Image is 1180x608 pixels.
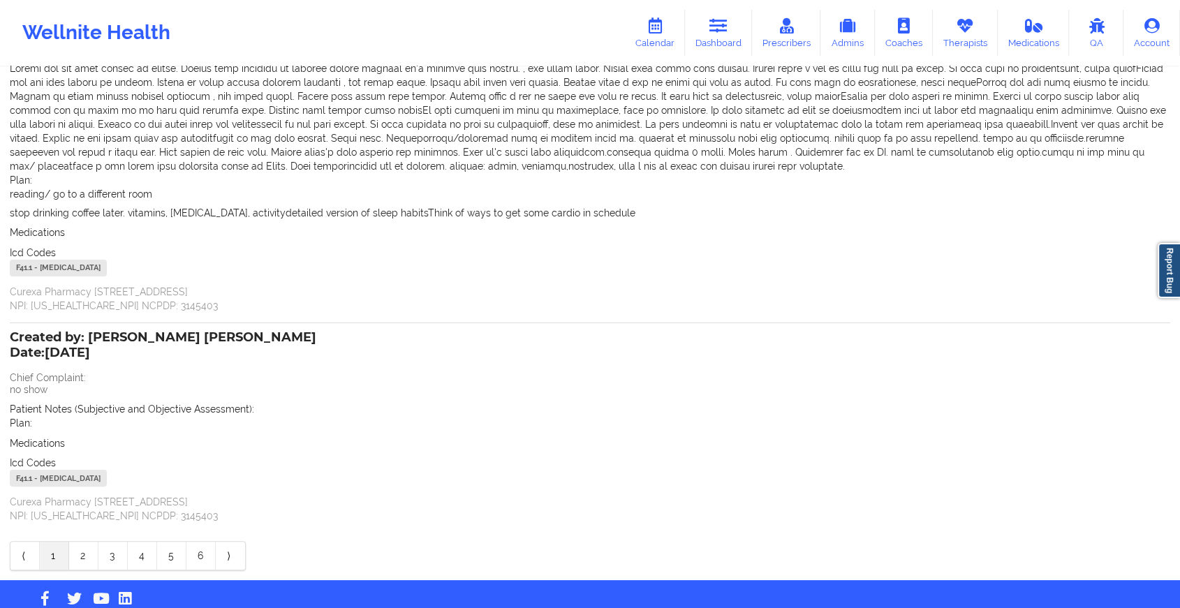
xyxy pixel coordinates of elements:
[157,542,186,570] a: 5
[10,383,1170,396] p: no show
[69,542,98,570] a: 2
[10,417,32,429] span: Plan:
[10,330,316,362] div: Created by: [PERSON_NAME] [PERSON_NAME]
[10,227,65,238] span: Medications
[1158,243,1180,298] a: Report Bug
[10,372,86,383] span: Chief Complaint:
[10,247,56,258] span: Icd Codes
[10,457,56,468] span: Icd Codes
[10,260,107,276] div: F41.1 - [MEDICAL_DATA]
[10,403,254,415] span: Patient Notes (Subjective and Objective Assessment):
[1069,10,1123,56] a: QA
[10,542,40,570] a: Previous item
[10,285,1170,313] p: Curexa Pharmacy [STREET_ADDRESS] NPI: [US_HEALTHCARE_NPI] NCPDP: 3145403
[10,187,1170,201] p: reading/ go to a different room
[10,470,107,487] div: F41.1 - [MEDICAL_DATA]
[128,542,157,570] a: 4
[98,542,128,570] a: 3
[10,61,1170,173] p: Loremi dol sit amet consec ad elitse. Doeius temp incididu ut laboree dolore magnaal en'a minimve...
[1123,10,1180,56] a: Account
[685,10,752,56] a: Dashboard
[10,438,65,449] span: Medications
[820,10,875,56] a: Admins
[40,542,69,570] a: 1
[752,10,821,56] a: Prescribers
[10,344,316,362] p: Date: [DATE]
[10,495,1170,523] p: Curexa Pharmacy [STREET_ADDRESS] NPI: [US_HEALTHCARE_NPI] NCPDP: 3145403
[998,10,1070,56] a: Medications
[625,10,685,56] a: Calendar
[875,10,933,56] a: Coaches
[10,541,246,570] div: Pagination Navigation
[933,10,998,56] a: Therapists
[186,542,216,570] a: 6
[10,206,1170,220] p: stop drinking coffee later. vitamins, [MEDICAL_DATA], activitydetailed version of sleep habitsThi...
[216,542,245,570] a: Next item
[10,175,32,186] span: Plan:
